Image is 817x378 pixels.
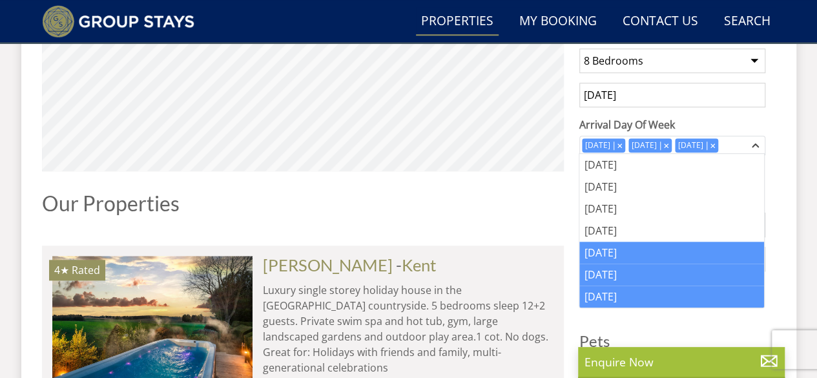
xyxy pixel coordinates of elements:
a: Kent [402,255,437,275]
h3: Pets [579,333,765,350]
div: [DATE] [579,242,764,264]
div: [DATE] [579,264,764,286]
a: [PERSON_NAME] [263,255,393,275]
div: [DATE] [628,140,660,151]
a: Properties [416,7,499,36]
div: [DATE] [579,176,764,198]
div: [DATE] [579,198,764,220]
div: [DATE] [579,220,764,242]
div: Combobox [579,136,765,155]
div: [DATE] [579,286,764,308]
input: Arrival Date [579,83,765,107]
p: Luxury single storey holiday house in the [GEOGRAPHIC_DATA] countryside. 5 bedrooms sleep 12+2 gu... [263,282,553,375]
label: Arrival Day Of Week [579,117,765,132]
h1: Our Properties [42,192,564,215]
span: BELLUS has a 4 star rating under the Quality in Tourism Scheme [54,263,69,277]
span: - [396,255,437,275]
div: [DATE] [579,154,764,176]
a: Contact Us [617,7,703,36]
div: [DATE] [675,140,707,151]
span: Rated [72,263,100,277]
p: Enquire Now [584,353,778,370]
a: My Booking [514,7,602,36]
a: Search [719,7,776,36]
div: [DATE] [582,140,614,151]
img: Group Stays [42,5,195,37]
